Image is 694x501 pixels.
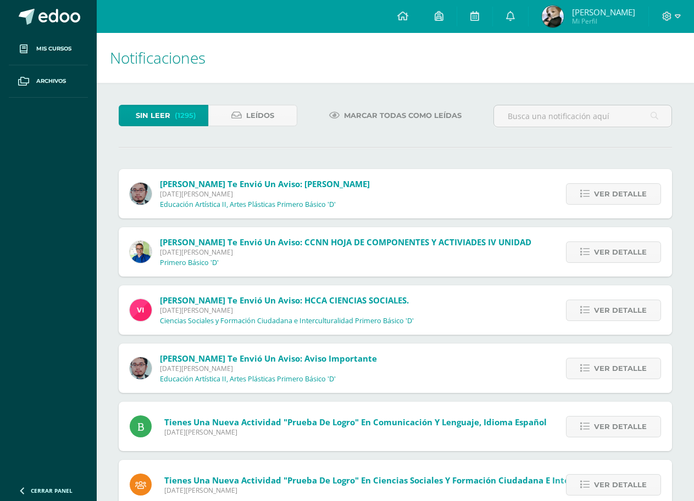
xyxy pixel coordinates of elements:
span: Ver detalle [594,242,647,262]
span: Mi Perfil [572,16,635,26]
span: [PERSON_NAME] te envió un aviso: [PERSON_NAME] [160,178,370,189]
span: Archivos [36,77,66,86]
span: (1295) [175,105,196,126]
a: Marcar todas como leídas [315,105,475,126]
p: Primero Básico 'D' [160,258,219,267]
span: [PERSON_NAME] te envió un aviso: Aviso importante [160,353,377,364]
p: Educación Artística II, Artes Plásticas Primero Básico 'D' [160,200,336,209]
span: [PERSON_NAME] te envió un aviso: HCCA CIENCIAS SOCIALES. [160,295,409,306]
a: Archivos [9,65,88,98]
span: Notificaciones [110,47,206,68]
img: 692ded2a22070436d299c26f70cfa591.png [130,241,152,263]
span: Cerrar panel [31,487,73,494]
span: [DATE][PERSON_NAME] [164,486,625,495]
span: [PERSON_NAME] [572,7,635,18]
span: [PERSON_NAME] te envió un aviso: CCNN HOJA DE COMPONENTES Y ACTIVIADES IV UNIDAD [160,237,531,247]
img: bd6d0aa147d20350c4821b7c643124fa.png [130,299,152,321]
a: Sin leer(1295) [119,105,208,126]
span: [DATE][PERSON_NAME] [164,427,547,437]
img: 5fac68162d5e1b6fbd390a6ac50e103d.png [130,183,152,205]
span: Leídos [246,105,274,126]
span: Tienes una nueva actividad "Prueba de logro" En Comunicación y Lenguaje, Idioma Español [164,416,547,427]
span: Ver detalle [594,300,647,320]
span: Mis cursos [36,44,71,53]
span: Ver detalle [594,416,647,437]
span: Ver detalle [594,358,647,379]
span: Ver detalle [594,475,647,495]
span: Ver detalle [594,184,647,204]
span: [DATE][PERSON_NAME] [160,189,370,199]
span: Tienes una nueva actividad "Prueba de Logro" En Ciencias Sociales y Formación Ciudadana e Intercu... [164,475,625,486]
p: Educación Artística II, Artes Plásticas Primero Básico 'D' [160,375,336,384]
span: Sin leer [136,105,170,126]
span: [DATE][PERSON_NAME] [160,364,377,373]
a: Leídos [208,105,298,126]
p: Ciencias Sociales y Formación Ciudadana e Interculturalidad Primero Básico 'D' [160,317,414,325]
a: Mis cursos [9,33,88,65]
span: [DATE][PERSON_NAME] [160,306,414,315]
span: Marcar todas como leídas [344,105,462,126]
input: Busca una notificación aquí [494,105,671,127]
img: 5fac68162d5e1b6fbd390a6ac50e103d.png [130,357,152,379]
span: [DATE][PERSON_NAME] [160,247,531,257]
img: 34f7943ea4c6b9a2f9c1008682206d6f.png [542,5,564,27]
